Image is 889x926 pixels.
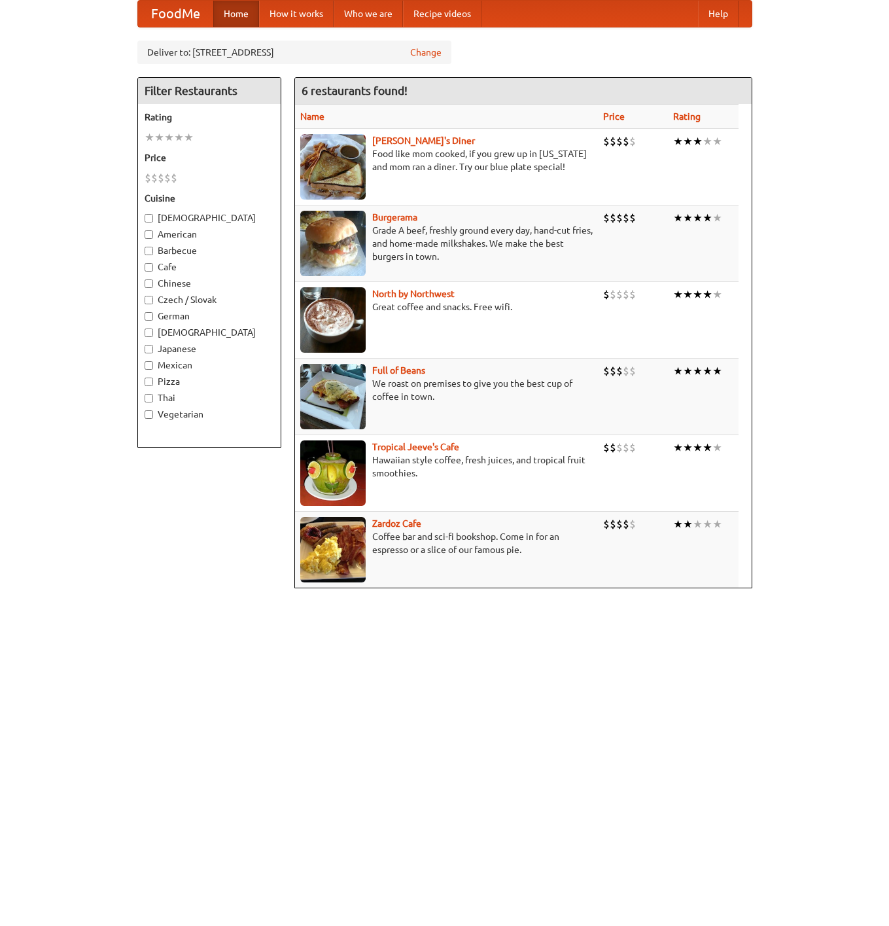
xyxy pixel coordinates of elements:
[673,134,683,149] li: ★
[145,310,274,323] label: German
[300,364,366,429] img: beans.jpg
[300,147,593,173] p: Food like mom cooked, if you grew up in [US_STATE] and mom ran a diner. Try our blue plate special!
[300,111,324,122] a: Name
[302,84,408,97] ng-pluralize: 6 restaurants found!
[610,134,616,149] li: $
[403,1,481,27] a: Recipe videos
[145,375,274,388] label: Pizza
[603,517,610,531] li: $
[693,440,703,455] li: ★
[145,230,153,239] input: American
[623,440,629,455] li: $
[629,440,636,455] li: $
[693,287,703,302] li: ★
[145,263,153,272] input: Cafe
[300,440,366,506] img: jeeves.jpg
[693,517,703,531] li: ★
[300,224,593,263] p: Grade A beef, freshly ground every day, hand-cut fries, and home-made milkshakes. We make the bes...
[616,440,623,455] li: $
[629,517,636,531] li: $
[693,134,703,149] li: ★
[616,134,623,149] li: $
[698,1,739,27] a: Help
[145,342,274,355] label: Japanese
[673,364,683,378] li: ★
[300,287,366,353] img: north.jpg
[683,517,693,531] li: ★
[616,364,623,378] li: $
[623,364,629,378] li: $
[145,151,274,164] h5: Price
[603,134,610,149] li: $
[683,211,693,225] li: ★
[616,211,623,225] li: $
[673,440,683,455] li: ★
[610,440,616,455] li: $
[372,135,475,146] a: [PERSON_NAME]'s Diner
[300,517,366,582] img: zardoz.jpg
[693,211,703,225] li: ★
[623,287,629,302] li: $
[683,440,693,455] li: ★
[603,111,625,122] a: Price
[138,1,213,27] a: FoodMe
[145,312,153,321] input: German
[174,130,184,145] li: ★
[138,78,281,104] h4: Filter Restaurants
[145,214,153,223] input: [DEMOGRAPHIC_DATA]
[703,211,712,225] li: ★
[154,130,164,145] li: ★
[184,130,194,145] li: ★
[703,440,712,455] li: ★
[610,364,616,378] li: $
[683,134,693,149] li: ★
[629,287,636,302] li: $
[164,130,174,145] li: ★
[603,364,610,378] li: $
[145,326,274,339] label: [DEMOGRAPHIC_DATA]
[603,211,610,225] li: $
[683,287,693,302] li: ★
[629,364,636,378] li: $
[610,211,616,225] li: $
[616,287,623,302] li: $
[629,211,636,225] li: $
[171,171,177,185] li: $
[703,364,712,378] li: ★
[145,171,151,185] li: $
[145,329,153,337] input: [DEMOGRAPHIC_DATA]
[703,287,712,302] li: ★
[145,277,274,290] label: Chinese
[683,364,693,378] li: ★
[151,171,158,185] li: $
[372,212,417,223] a: Burgerama
[712,364,722,378] li: ★
[145,211,274,224] label: [DEMOGRAPHIC_DATA]
[145,361,153,370] input: Mexican
[712,287,722,302] li: ★
[145,279,153,288] input: Chinese
[300,377,593,403] p: We roast on premises to give you the best cup of coffee in town.
[623,134,629,149] li: $
[703,134,712,149] li: ★
[673,287,683,302] li: ★
[145,296,153,304] input: Czech / Slovak
[623,211,629,225] li: $
[673,111,701,122] a: Rating
[712,211,722,225] li: ★
[259,1,334,27] a: How it works
[603,440,610,455] li: $
[372,289,455,299] b: North by Northwest
[213,1,259,27] a: Home
[372,365,425,376] a: Full of Beans
[145,410,153,419] input: Vegetarian
[300,211,366,276] img: burgerama.jpg
[372,442,459,452] a: Tropical Jeeve's Cafe
[712,440,722,455] li: ★
[145,130,154,145] li: ★
[603,287,610,302] li: $
[610,517,616,531] li: $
